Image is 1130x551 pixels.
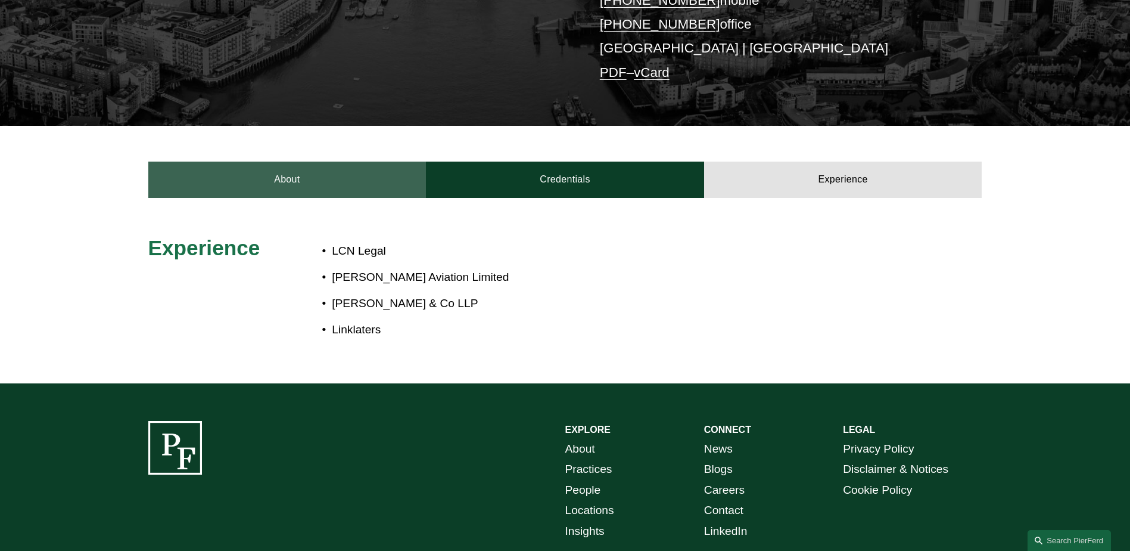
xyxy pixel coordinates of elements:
a: Privacy Policy [843,439,914,460]
p: [PERSON_NAME] Aviation Limited [332,267,877,288]
p: Linklaters [332,320,877,340]
a: [PHONE_NUMBER] [600,17,720,32]
a: About [565,439,595,460]
a: Careers [704,480,745,501]
a: People [565,480,601,501]
a: Experience [704,162,982,197]
span: Experience [148,236,260,259]
a: Cookie Policy [843,480,912,501]
a: Insights [565,521,605,542]
strong: EXPLORE [565,425,611,435]
a: Blogs [704,459,733,480]
a: About [148,162,427,197]
a: Contact [704,500,743,521]
a: vCard [634,65,670,80]
p: [PERSON_NAME] & Co LLP [332,293,877,314]
a: Credentials [426,162,704,197]
strong: CONNECT [704,425,751,435]
p: LCN Legal [332,241,877,262]
a: Practices [565,459,612,480]
strong: LEGAL [843,425,875,435]
a: Disclaimer & Notices [843,459,948,480]
a: PDF [600,65,627,80]
a: LinkedIn [704,521,748,542]
a: Locations [565,500,614,521]
a: Search this site [1028,530,1111,551]
a: News [704,439,733,460]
